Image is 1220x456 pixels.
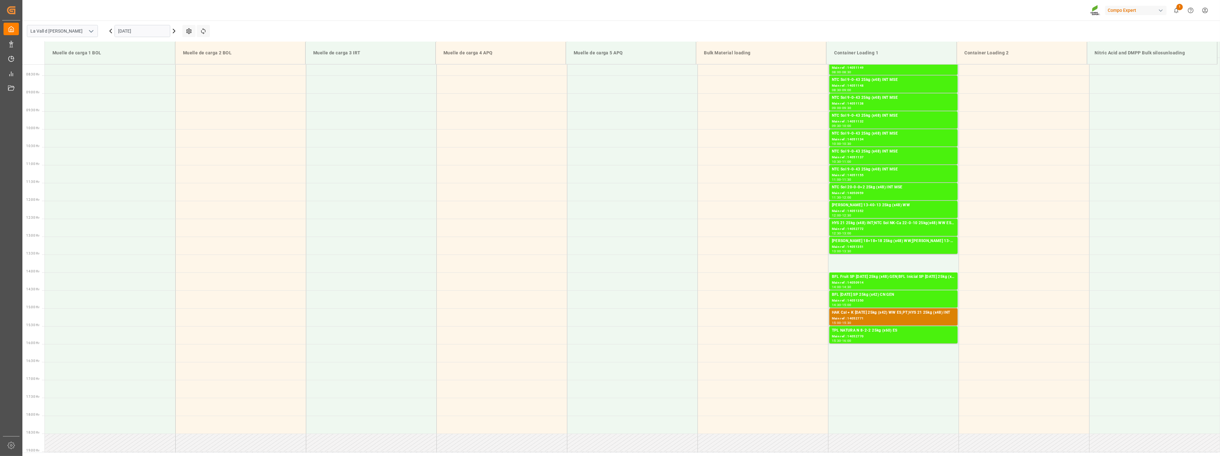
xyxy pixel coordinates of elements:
[832,298,955,303] div: Main ref : 14051350
[832,303,841,306] div: 14:30
[832,89,841,91] div: 08:30
[832,208,955,214] div: Main ref : 14051352
[842,250,851,253] div: 13:30
[832,113,955,119] div: NTC Sol 9-0-43 25kg (x48) INT MSE
[26,252,39,255] span: 13:30 Hr
[832,292,955,298] div: BFL [DATE] SP 25kg (x42) CN GEN
[832,202,955,208] div: [PERSON_NAME] 13-40-13 25kg (x48) WW
[1105,4,1169,16] button: Compo Expert
[832,106,841,109] div: 09:00
[832,124,841,127] div: 09:30
[841,106,842,109] div: -
[832,71,841,74] div: 08:00
[842,196,851,199] div: 12:00
[26,144,39,148] span: 10:30 Hr
[841,178,842,181] div: -
[832,250,841,253] div: 13:00
[832,310,955,316] div: HAK Cal + K [DATE] 25kg (x42) WW ES,PT;HYS 21 25kg (x48) INT
[841,142,842,145] div: -
[1105,6,1167,15] div: Compo Expert
[26,449,39,452] span: 19:00 Hr
[832,166,955,173] div: NTC Sol 9-0-43 25kg (x48) INT MSE
[180,47,300,59] div: Muelle de carga 2 BOL
[832,155,955,160] div: Main ref : 14051137
[26,341,39,345] span: 16:00 Hr
[26,359,39,363] span: 16:30 Hr
[841,196,842,199] div: -
[832,220,955,226] div: HYS 21 25kg (x48) INT;NTC Sol NK-Ca 22-0-10 25kg(x48) WW ES,PT;TPL NATURA N 8-2-2 25kg (x60) ES
[832,280,955,286] div: Main ref : 14050914
[832,286,841,288] div: 14:00
[841,160,842,163] div: -
[26,323,39,327] span: 15:30 Hr
[841,286,842,288] div: -
[842,160,851,163] div: 11:00
[832,142,841,145] div: 10:00
[841,71,842,74] div: -
[832,173,955,178] div: Main ref : 14051155
[26,90,39,94] span: 09:00 Hr
[26,126,39,130] span: 10:00 Hr
[26,395,39,398] span: 17:30 Hr
[50,47,170,59] div: Muelle de carga 1 BOL
[832,327,955,334] div: TPL NATURA N 8-2-2 25kg (x60) ES
[832,148,955,155] div: NTC Sol 9-0-43 25kg (x48) INT MSE
[26,198,39,201] span: 12:00 Hr
[832,160,841,163] div: 10:30
[115,25,170,37] input: DD.MM.YYYY
[832,214,841,217] div: 12:00
[832,119,955,124] div: Main ref : 14051132
[832,178,841,181] div: 11:00
[842,321,851,324] div: 15:30
[832,274,955,280] div: BFL Fruit SP [DATE] 25kg (x48) GEN;BFL Inicial SP [DATE] 25kg (x42) GEN;HYS 0-38-34 25kg (x48) GEN
[842,214,851,217] div: 12:30
[26,287,39,291] span: 14:30 Hr
[841,339,842,342] div: -
[832,226,955,232] div: Main ref : 14052772
[832,65,955,71] div: Main ref : 14051149
[26,270,39,273] span: 14:00 Hr
[832,95,955,101] div: NTC Sol 9-0-43 25kg (x48) INT MSE
[1184,3,1198,18] button: Help Center
[841,232,842,235] div: -
[26,377,39,381] span: 17:00 Hr
[832,101,955,106] div: Main ref : 14051138
[571,47,691,59] div: Muelle de carga 5 APQ
[832,244,955,250] div: Main ref : 14051351
[26,73,39,76] span: 08:30 Hr
[26,234,39,237] span: 13:00 Hr
[26,108,39,112] span: 09:30 Hr
[842,124,851,127] div: 10:00
[832,184,955,191] div: NTC Sol 20-0-0+2 25kg (x48) INT MSE
[311,47,430,59] div: Muelle de carga 3 IRT
[1090,5,1101,16] img: Screenshot%202023-09-29%20at%2010.02.21.png_1712312052.png
[842,178,851,181] div: 11:30
[26,305,39,309] span: 15:00 Hr
[841,321,842,324] div: -
[842,339,851,342] div: 16:00
[842,106,851,109] div: 09:30
[841,124,842,127] div: -
[441,47,561,59] div: Muelle de carga 4 APQ
[832,77,955,83] div: NTC Sol 9-0-43 25kg (x48) INT MSE
[832,83,955,89] div: Main ref : 14051148
[832,191,955,196] div: Main ref : 14050959
[832,232,841,235] div: 12:30
[832,238,955,244] div: [PERSON_NAME] 18+18+18 25kg (x48) WW;[PERSON_NAME] 13-40-13 25kg (x48) WW
[1176,4,1183,10] span: 1
[842,142,851,145] div: 10:30
[26,431,39,434] span: 18:30 Hr
[842,89,851,91] div: 09:00
[962,47,1082,59] div: Container Loading 2
[841,89,842,91] div: -
[842,232,851,235] div: 13:00
[26,413,39,416] span: 18:00 Hr
[832,47,951,59] div: Container Loading 1
[832,196,841,199] div: 11:30
[842,286,851,288] div: 14:30
[841,214,842,217] div: -
[841,303,842,306] div: -
[841,250,842,253] div: -
[832,339,841,342] div: 15:30
[832,137,955,142] div: Main ref : 14051134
